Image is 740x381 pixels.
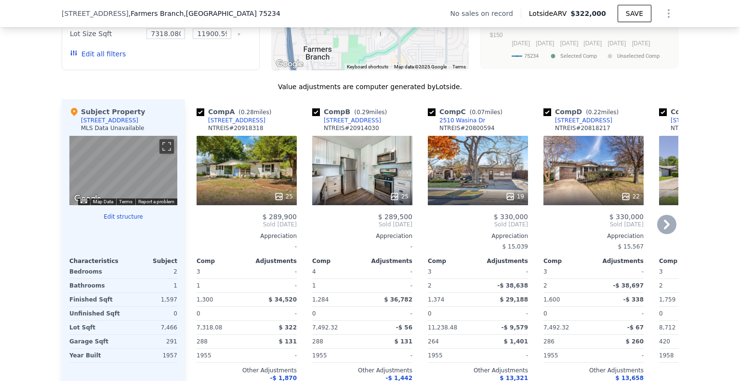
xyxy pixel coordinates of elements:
[394,338,412,345] span: $ 131
[312,232,412,240] div: Appreciation
[428,310,432,317] span: 0
[428,221,528,228] span: Sold [DATE]
[543,338,555,345] span: 286
[69,321,121,334] div: Lot Sqft
[197,268,200,275] span: 3
[478,257,528,265] div: Adjustments
[362,257,412,265] div: Adjustments
[312,310,316,317] span: 0
[502,243,528,250] span: $ 15,039
[364,265,412,278] div: -
[69,307,121,320] div: Unfinished Sqft
[428,279,476,292] div: 2
[595,349,644,362] div: -
[659,4,678,23] button: Show Options
[543,296,560,303] span: 1,600
[312,349,360,362] div: 1955
[543,349,592,362] div: 1955
[659,338,670,345] span: 420
[618,243,644,250] span: $ 15,567
[543,232,644,240] div: Appreciation
[543,279,592,292] div: 2
[659,279,707,292] div: 2
[428,232,528,240] div: Appreciation
[659,268,663,275] span: 3
[312,279,360,292] div: 1
[125,265,177,278] div: 2
[62,9,129,18] span: [STREET_ADDRESS]
[480,307,528,320] div: -
[197,279,245,292] div: 1
[502,324,528,331] span: -$ 9,579
[512,40,530,47] text: [DATE]
[494,213,528,221] span: $ 330,000
[125,349,177,362] div: 1957
[472,109,485,116] span: 0.07
[350,109,391,116] span: ( miles)
[428,107,506,117] div: Comp C
[312,324,338,331] span: 7,492.32
[123,257,177,265] div: Subject
[428,257,478,265] div: Comp
[263,213,297,221] span: $ 289,900
[504,338,528,345] span: $ 1,401
[364,307,412,320] div: -
[138,199,174,204] a: Report a problem
[69,257,123,265] div: Characteristics
[247,257,297,265] div: Adjustments
[197,324,222,331] span: 7,318.08
[524,53,539,59] text: 75234
[659,296,675,303] span: 1,759
[312,117,381,124] a: [STREET_ADDRESS]
[543,117,612,124] a: [STREET_ADDRESS]
[608,40,626,47] text: [DATE]
[671,117,728,124] div: [STREET_ADDRESS]
[197,232,297,240] div: Appreciation
[617,53,660,59] text: Unselected Comp
[93,198,113,205] button: Map Data
[529,9,570,18] span: Lotside ARV
[249,265,297,278] div: -
[428,349,476,362] div: 1955
[536,40,555,47] text: [DATE]
[197,310,200,317] span: 0
[197,107,275,117] div: Comp A
[659,310,663,317] span: 0
[312,268,316,275] span: 4
[69,213,177,221] button: Edit structure
[428,367,528,374] div: Other Adjustments
[560,40,579,47] text: [DATE]
[184,10,280,17] span: , [GEOGRAPHIC_DATA] 75234
[632,40,650,47] text: [DATE]
[69,279,121,292] div: Bathrooms
[543,310,547,317] span: 0
[497,282,528,289] span: -$ 38,638
[364,349,412,362] div: -
[312,338,323,345] span: 288
[268,296,297,303] span: $ 34,520
[627,324,644,331] span: -$ 67
[81,117,138,124] div: [STREET_ADDRESS]
[428,117,485,124] a: 2510 Wasina Dr
[197,296,213,303] span: 1,300
[312,107,391,117] div: Comp B
[197,257,247,265] div: Comp
[439,117,485,124] div: 2510 Wasina Dr
[439,124,495,132] div: NTREIS # 20800594
[241,109,254,116] span: 0.28
[384,296,412,303] span: $ 36,782
[69,107,145,117] div: Subject Property
[609,213,644,221] span: $ 330,000
[81,124,145,132] div: MLS Data Unavailable
[274,58,305,70] a: Open this area in Google Maps (opens a new window)
[125,307,177,320] div: 0
[274,192,293,201] div: 25
[543,221,644,228] span: Sold [DATE]
[613,282,644,289] span: -$ 38,697
[450,9,521,18] div: No sales on record
[197,338,208,345] span: 288
[197,240,297,253] div: -
[396,324,412,331] span: -$ 56
[249,349,297,362] div: -
[595,307,644,320] div: -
